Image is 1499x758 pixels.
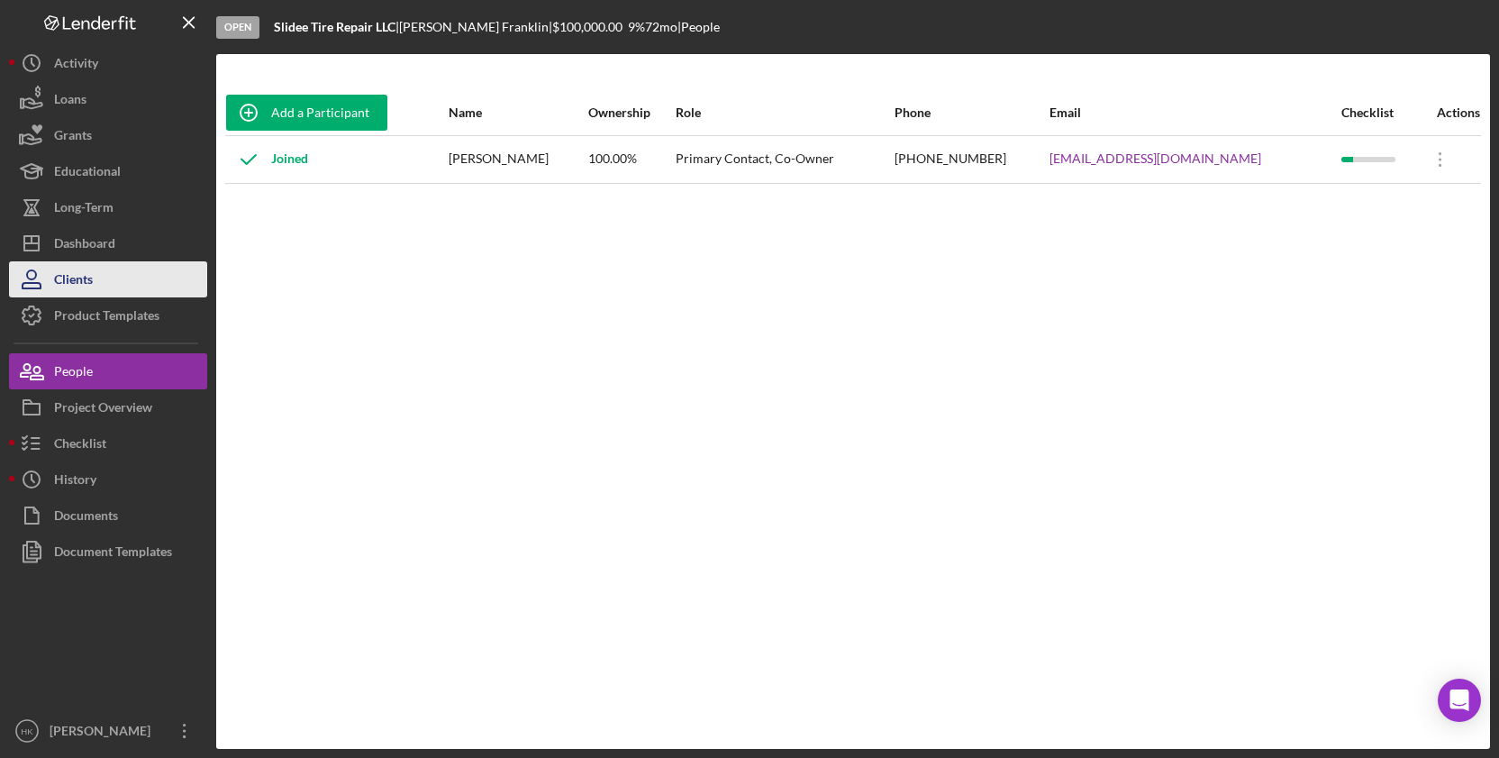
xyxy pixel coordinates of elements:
div: | [274,20,399,34]
b: Slidee Tire Repair LLC [274,19,395,34]
div: $100,000.00 [552,20,628,34]
div: People [54,353,93,394]
button: Loans [9,81,207,117]
button: HK[PERSON_NAME] [9,713,207,749]
div: Dashboard [54,225,115,266]
div: Project Overview [54,389,152,430]
button: People [9,353,207,389]
div: Joined [226,137,308,182]
div: Product Templates [54,297,159,338]
div: Phone [895,105,1048,120]
div: 72 mo [645,20,677,34]
button: Dashboard [9,225,207,261]
button: Clients [9,261,207,297]
button: Checklist [9,425,207,461]
div: Checklist [54,425,106,466]
button: Add a Participant [226,95,387,131]
button: Documents [9,498,207,534]
button: Educational [9,153,207,189]
div: | People [677,20,720,34]
div: Documents [54,498,118,538]
div: Educational [54,153,121,194]
div: Name [449,105,586,120]
div: Add a Participant [271,95,369,131]
div: Ownership [588,105,674,120]
div: History [54,461,96,502]
div: Clients [54,261,93,302]
div: [PERSON_NAME] [45,713,162,753]
div: Grants [54,117,92,158]
div: Loans [54,81,86,122]
div: Actions [1418,105,1480,120]
button: Activity [9,45,207,81]
div: Activity [54,45,98,86]
div: [PERSON_NAME] [449,137,586,182]
div: Role [676,105,893,120]
div: 9 % [628,20,645,34]
text: HK [21,726,33,736]
button: Document Templates [9,534,207,570]
div: [PERSON_NAME] Franklin | [399,20,552,34]
div: [PHONE_NUMBER] [895,137,1048,182]
button: Product Templates [9,297,207,333]
div: Document Templates [54,534,172,574]
a: [EMAIL_ADDRESS][DOMAIN_NAME] [1049,151,1261,166]
div: Primary Contact, Co-Owner [676,137,893,182]
div: Open Intercom Messenger [1438,679,1481,722]
div: Email [1049,105,1340,120]
button: Project Overview [9,389,207,425]
div: Open [216,16,259,39]
div: Long-Term [54,189,114,230]
div: Checklist [1341,105,1416,120]
div: 100.00% [588,137,674,182]
button: Grants [9,117,207,153]
button: Long-Term [9,189,207,225]
button: History [9,461,207,498]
